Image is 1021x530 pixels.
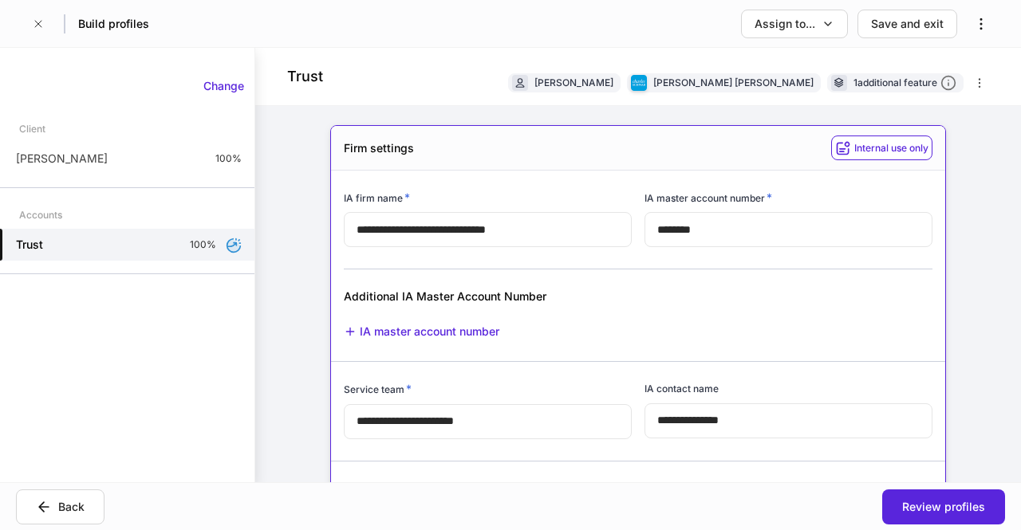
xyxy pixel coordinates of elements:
div: Save and exit [871,16,944,32]
div: Additional IA Master Account Number [344,289,732,304]
p: 100% [215,152,242,165]
button: Change [193,73,254,99]
h5: Trust [16,237,43,253]
h6: IA Telephone number [344,481,440,496]
h6: IA email address [645,481,719,496]
div: Client [19,115,45,143]
h4: Trust [287,67,323,86]
p: 100% [190,238,216,251]
img: charles-schwab-BFYFdbvS.png [631,75,647,91]
h6: IA master account number [645,190,772,206]
button: Back [16,489,104,524]
h6: Service team [344,381,412,397]
button: Save and exit [857,10,957,38]
div: 1 additional feature [853,75,956,92]
div: Assign to... [755,16,815,32]
p: [PERSON_NAME] [16,151,108,167]
button: Review profiles [882,489,1005,524]
h6: IA firm name [344,190,410,206]
div: [PERSON_NAME] [PERSON_NAME] [653,75,814,90]
div: Back [58,499,85,515]
button: Assign to... [741,10,848,38]
div: [PERSON_NAME] [534,75,613,90]
div: Accounts [19,201,62,229]
div: Review profiles [902,499,985,515]
div: Change [203,78,244,94]
h5: Firm settings [344,140,414,156]
button: IA master account number [344,324,499,340]
h6: IA contact name [645,381,719,396]
h5: Build profiles [78,16,149,32]
h6: Internal use only [854,140,928,155]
